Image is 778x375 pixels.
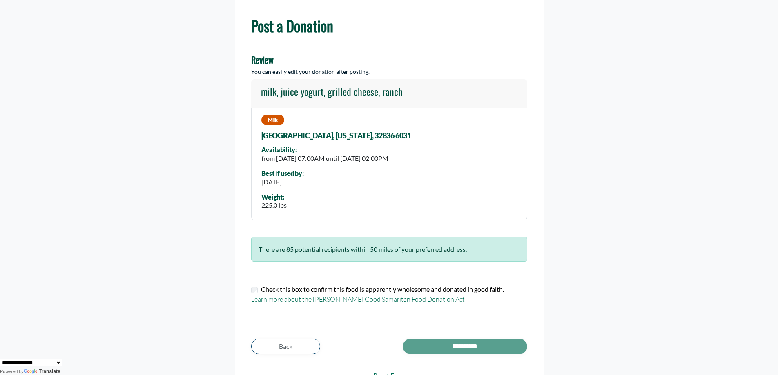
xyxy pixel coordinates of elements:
div: Best if used by: [261,170,304,177]
a: Learn more about the [PERSON_NAME] Good Samaritan Food Donation Act [251,295,465,303]
h4: milk, juice yogurt, grilled cheese, ranch [261,86,403,98]
img: Google Translate [24,369,39,375]
span: [GEOGRAPHIC_DATA], [US_STATE], 32836 6031 [261,132,411,140]
h5: You can easily edit your donation after posting. [251,69,527,75]
div: 225.0 lbs [261,200,287,210]
label: Check this box to confirm this food is apparently wholesome and donated in good faith. [261,284,504,294]
h4: Review [251,54,527,65]
span: Milk [261,115,284,125]
div: from [DATE] 07:00AM until [DATE] 02:00PM [261,153,388,163]
h1: Post a Donation [251,17,527,34]
a: Back [251,339,320,354]
div: [DATE] [261,177,304,187]
div: There are 85 potential recipients within 50 miles of your preferred address. [251,237,527,262]
div: Weight: [261,193,287,201]
a: Translate [24,368,60,374]
div: Availability: [261,146,388,153]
